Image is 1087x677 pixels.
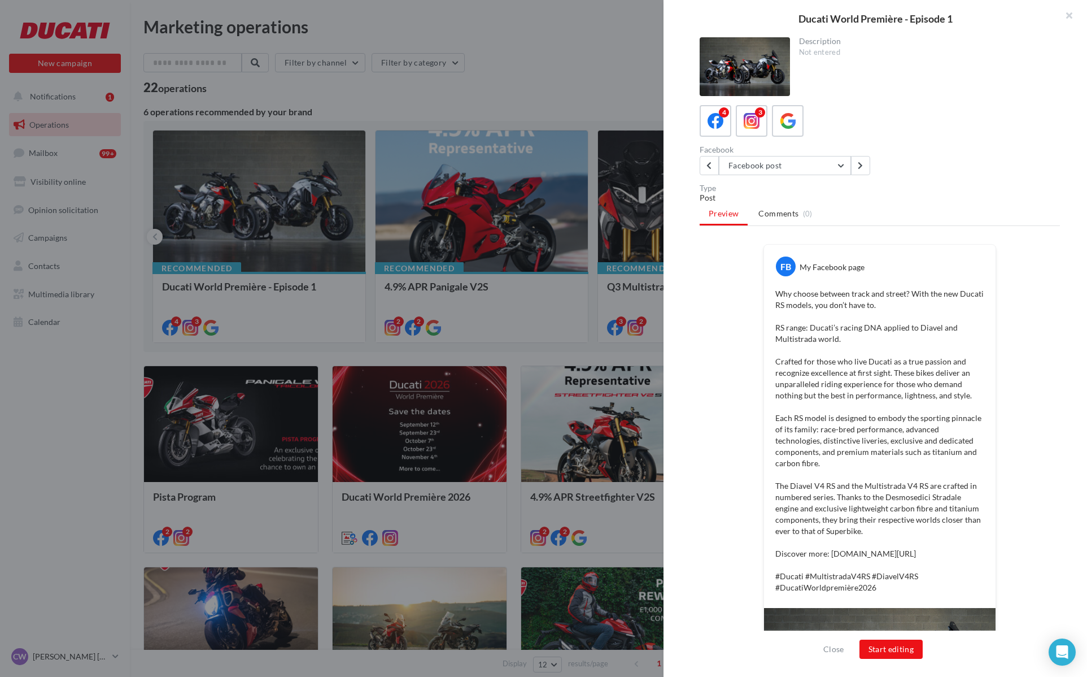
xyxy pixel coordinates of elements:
[719,107,729,118] div: 4
[859,640,923,659] button: Start editing
[803,209,813,218] span: (0)
[819,643,849,656] button: Close
[799,47,1051,58] div: Not entered
[1049,639,1076,666] div: Open Intercom Messenger
[758,208,798,219] span: Comments
[719,156,851,175] button: Facebook post
[700,192,1060,203] div: Post
[775,288,984,593] p: Why choose between track and street? With the new Ducati RS models, you don’t have to. RS range: ...
[755,107,765,118] div: 3
[799,37,1051,45] div: Description
[700,146,875,154] div: Facebook
[800,262,865,273] div: My Facebook page
[700,184,1060,192] div: Type
[682,14,1069,24] div: Ducati World Première - Episode 1
[776,257,796,276] div: FB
